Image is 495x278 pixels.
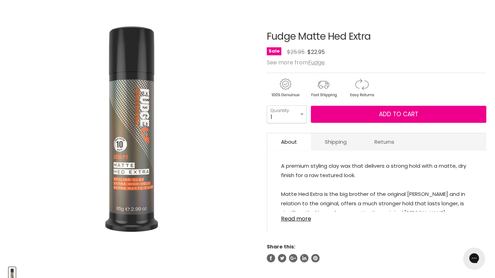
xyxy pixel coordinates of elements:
span: See more from [267,58,325,66]
img: returns.gif [343,77,380,98]
aside: Share this: [267,244,487,262]
iframe: Gorgias live chat messenger [460,245,488,271]
a: Shipping [311,133,361,150]
img: shipping.gif [305,77,342,98]
img: Fudge Matte Hed Extra [91,15,173,259]
select: Quantity [267,105,307,123]
a: Read more [281,212,473,222]
p: A premium styling clay wax that delivers a strong hold with a matte, dry finish for a raw texture... [281,161,473,219]
span: $25.95 [287,48,305,56]
a: Returns [361,133,408,150]
h1: Fudge Matte Hed Extra [267,31,487,42]
img: genuine.gif [267,77,304,98]
span: Add to cart [379,110,418,118]
div: Fudge Matte Hed Extra image. Click or Scroll to Zoom. [9,14,255,260]
span: Sale [267,47,281,55]
a: Fudge [308,58,325,66]
span: Share this: [267,243,295,250]
button: Add to cart [311,106,487,123]
span: $22.95 [307,48,325,56]
a: About [267,133,311,150]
